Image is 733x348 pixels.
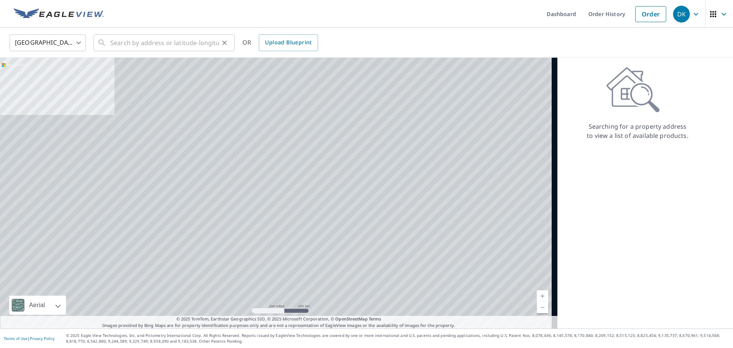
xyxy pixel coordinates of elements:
a: Current Level 5, Zoom Out [537,302,548,313]
p: | [4,336,55,341]
a: Current Level 5, Zoom In [537,290,548,302]
a: Terms [369,316,381,322]
p: © 2025 Eagle View Technologies, Inc. and Pictometry International Corp. All Rights Reserved. Repo... [66,333,729,344]
div: Aerial [27,296,47,315]
span: Upload Blueprint [265,38,312,47]
a: OpenStreetMap [335,316,367,322]
img: EV Logo [14,8,104,20]
div: DK [673,6,690,23]
a: Upload Blueprint [259,34,318,51]
a: Order [635,6,666,22]
a: Terms of Use [4,336,27,341]
div: [GEOGRAPHIC_DATA] [10,32,86,53]
p: Searching for a property address to view a list of available products. [586,122,689,140]
button: Clear [219,37,230,48]
div: Aerial [9,296,66,315]
a: Privacy Policy [30,336,55,341]
span: © 2025 TomTom, Earthstar Geographics SIO, © 2025 Microsoft Corporation, © [176,316,381,322]
input: Search by address or latitude-longitude [110,32,219,53]
div: OR [242,34,318,51]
